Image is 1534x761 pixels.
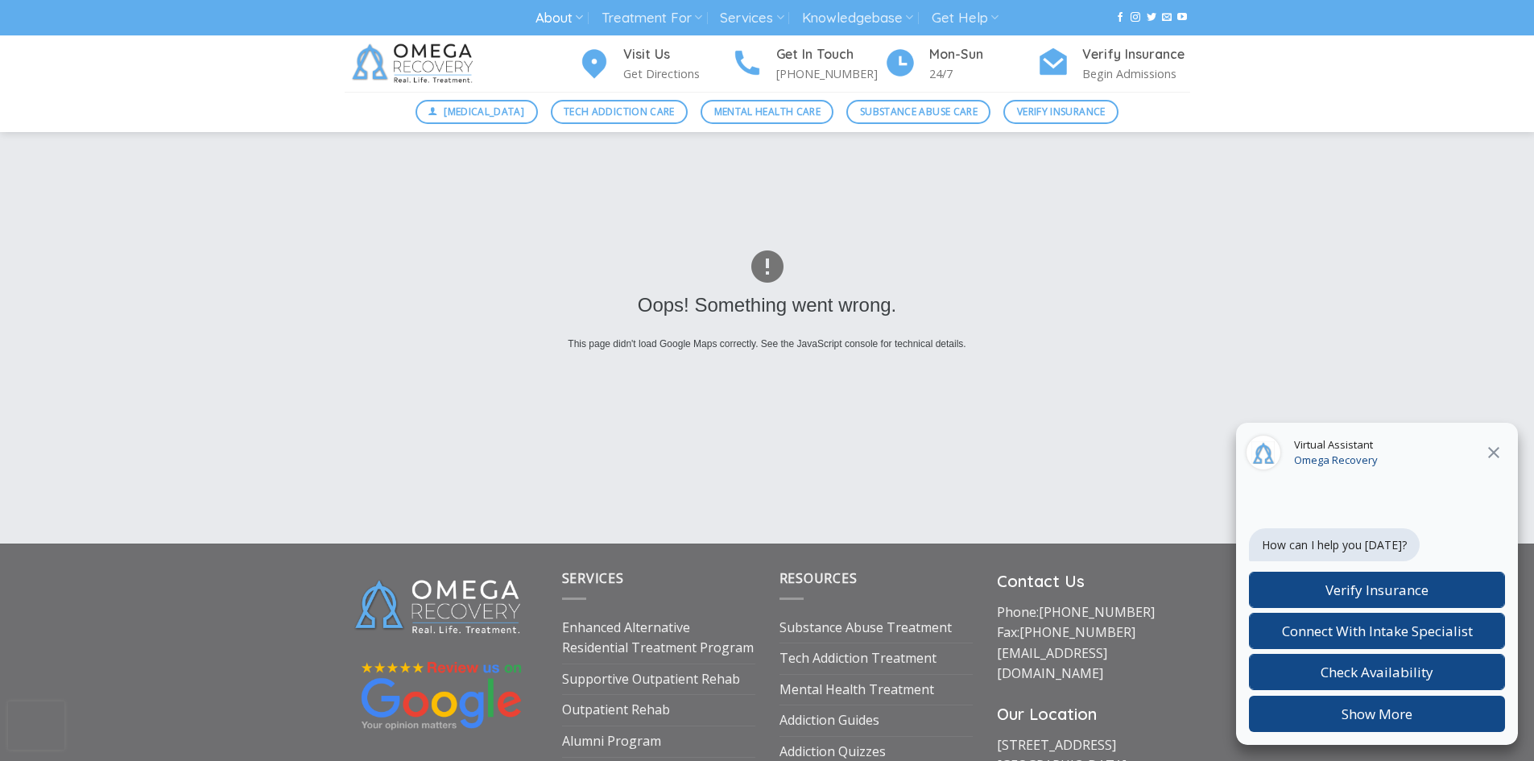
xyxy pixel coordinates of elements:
a: [EMAIL_ADDRESS][DOMAIN_NAME] [997,644,1107,683]
strong: Contact Us [997,571,1085,591]
span: [MEDICAL_DATA] [444,104,524,119]
a: Treatment For [602,3,702,33]
a: Supportive Outpatient Rehab [562,664,740,695]
a: Alumni Program [562,726,661,757]
span: Tech Addiction Care [564,104,675,119]
h4: Get In Touch [776,44,884,65]
a: [PHONE_NUMBER] [1019,623,1135,641]
div: Oops! Something went wrong. [158,290,1377,321]
a: Verify Insurance Begin Admissions [1037,44,1190,84]
p: Begin Admissions [1082,64,1190,83]
a: Addiction Guides [779,705,879,736]
a: Substance Abuse Treatment [779,613,952,643]
a: Visit Us Get Directions [578,44,731,84]
a: Mental Health Treatment [779,675,934,705]
a: [PHONE_NUMBER] [1039,603,1155,621]
a: Tech Addiction Care [551,100,688,124]
div: This page didn't load Google Maps correctly. See the JavaScript console for technical details. [158,337,1377,352]
a: Send us an email [1162,12,1172,23]
a: Outpatient Rehab [562,695,670,726]
a: Tech Addiction Treatment [779,643,937,674]
a: Get Help [932,3,999,33]
a: Verify Insurance [1003,100,1118,124]
a: [MEDICAL_DATA] [416,100,538,124]
p: 24/7 [929,64,1037,83]
span: Resources [779,569,858,587]
a: Enhanced Alternative Residential Treatment Program [562,613,755,664]
p: [PHONE_NUMBER] [776,64,884,83]
a: About [535,3,583,33]
a: Services [720,3,784,33]
a: Knowledgebase [802,3,913,33]
a: Substance Abuse Care [846,100,990,124]
span: Verify Insurance [1017,104,1106,119]
span: Services [562,569,624,587]
p: Phone: Fax: [997,602,1190,684]
img: Omega Recovery [345,35,486,92]
a: Follow on YouTube [1177,12,1187,23]
a: Follow on Twitter [1147,12,1156,23]
a: Follow on Facebook [1115,12,1125,23]
span: Substance Abuse Care [860,104,978,119]
a: Follow on Instagram [1131,12,1140,23]
span: Mental Health Care [714,104,821,119]
p: Get Directions [623,64,731,83]
iframe: reCAPTCHA [8,701,64,750]
h4: Verify Insurance [1082,44,1190,65]
h3: Our Location [997,701,1190,727]
a: Mental Health Care [701,100,833,124]
h4: Mon-Sun [929,44,1037,65]
a: Get In Touch [PHONE_NUMBER] [731,44,884,84]
h4: Visit Us [623,44,731,65]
